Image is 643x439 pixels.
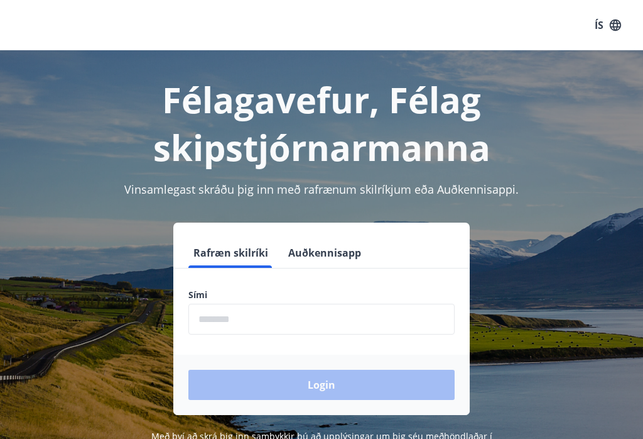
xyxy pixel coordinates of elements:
span: Vinsamlegast skráðu þig inn með rafrænum skilríkjum eða Auðkennisappi. [124,182,519,197]
button: ÍS [588,14,628,36]
button: Rafræn skilríki [188,238,273,268]
h1: Félagavefur, Félag skipstjórnarmanna [15,75,628,171]
label: Sími [188,289,455,301]
button: Auðkennisapp [283,238,366,268]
